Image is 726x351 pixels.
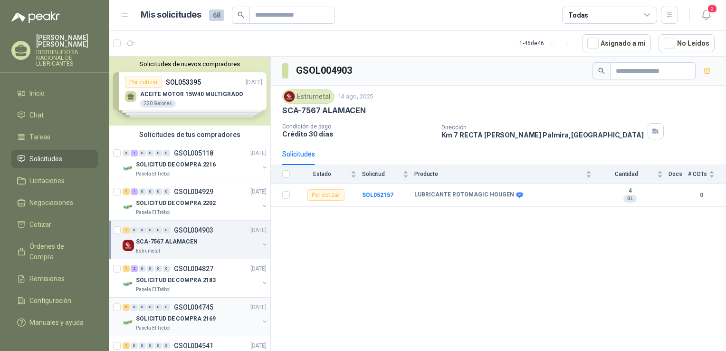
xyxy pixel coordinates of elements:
[597,171,655,177] span: Cantidad
[163,342,170,349] div: 0
[147,342,154,349] div: 0
[362,171,401,177] span: Solicitud
[688,191,715,200] b: 0
[123,317,134,328] img: Company Logo
[282,130,434,138] p: Crédito 30 días
[282,106,366,116] p: SCA-7567 ALAMACEN
[123,304,130,311] div: 2
[414,171,584,177] span: Producto
[136,237,198,246] p: SCA-7567 ALAMACEN
[174,227,213,234] p: GSOL004903
[362,192,393,198] a: SOL052157
[174,150,213,156] p: GSOL005118
[250,187,267,196] p: [DATE]
[139,150,146,156] div: 0
[163,150,170,156] div: 0
[123,278,134,290] img: Company Logo
[123,302,268,332] a: 2 0 0 0 0 0 GSOL004745[DATE] Company LogoSOLICITUD DE COMPRA 2169Panela El Trébol
[131,227,138,234] div: 0
[669,165,688,184] th: Docs
[441,131,644,139] p: Km 7 RECTA [PERSON_NAME] Palmira , [GEOGRAPHIC_DATA]
[136,286,171,293] p: Panela El Trébol
[163,265,170,272] div: 0
[109,57,270,126] div: Solicitudes de nuevos compradoresPor cotizarSOL053395[DATE] ACEITE MOTOR 15W40 MULTIGRADO220 Galo...
[282,123,434,130] p: Condición de pago
[163,227,170,234] div: 0
[568,10,588,20] div: Todas
[174,265,213,272] p: GSOL004827
[123,186,268,216] a: 1 1 0 0 0 0 GSOL004929[DATE] Company LogoSOLICITUD DE COMPRA 2202Panela El Trébol
[131,265,138,272] div: 2
[307,189,344,201] div: Por cotizar
[11,237,98,266] a: Órdenes de Compra
[11,128,98,146] a: Tareas
[123,150,130,156] div: 0
[284,91,295,102] img: Company Logo
[11,11,60,23] img: Logo peakr
[29,317,84,328] span: Manuales y ayuda
[11,194,98,212] a: Negociaciones
[296,165,362,184] th: Estado
[11,313,98,331] a: Manuales y ayuda
[139,342,146,349] div: 0
[131,342,138,349] div: 0
[123,224,268,255] a: 1 0 0 0 0 0 GSOL004903[DATE] Company LogoSCA-7567 ALAMACENEstrumetal
[29,241,89,262] span: Órdenes de Compra
[250,226,267,235] p: [DATE]
[11,150,98,168] a: Solicitudes
[597,165,669,184] th: Cantidad
[11,84,98,102] a: Inicio
[250,341,267,351] p: [DATE]
[11,106,98,124] a: Chat
[139,265,146,272] div: 0
[282,89,334,104] div: Estrumetal
[659,34,715,52] button: No Leídos
[250,149,267,158] p: [DATE]
[155,150,162,156] div: 0
[697,7,715,24] button: 2
[174,188,213,195] p: GSOL004929
[163,188,170,195] div: 0
[598,68,605,74] span: search
[29,154,62,164] span: Solicitudes
[136,276,216,285] p: SOLICITUD DE COMPRA 2183
[123,188,130,195] div: 1
[136,314,216,323] p: SOLICITUD DE COMPRA 2169
[29,88,45,98] span: Inicio
[688,165,726,184] th: # COTs
[29,175,65,186] span: Licitaciones
[155,227,162,234] div: 0
[141,8,201,22] h1: Mis solicitudes
[139,227,146,234] div: 0
[174,342,213,349] p: GSOL004541
[238,11,244,18] span: search
[582,34,651,52] button: Asignado a mi
[414,191,514,199] b: LUBRICANTE ROTOMAGIC HOUGEN
[29,110,44,120] span: Chat
[131,188,138,195] div: 1
[147,227,154,234] div: 0
[441,124,644,131] p: Dirección
[131,304,138,311] div: 0
[155,304,162,311] div: 0
[29,219,51,230] span: Cotizar
[29,197,73,208] span: Negociaciones
[623,195,637,203] div: GL
[139,188,146,195] div: 0
[147,265,154,272] div: 0
[123,163,134,174] img: Company Logo
[136,324,171,332] p: Panela El Trébol
[414,165,597,184] th: Producto
[109,126,270,144] div: Solicitudes de tus compradores
[11,270,98,288] a: Remisiones
[123,240,134,251] img: Company Logo
[136,170,171,178] p: Panela El Trébol
[209,10,224,21] span: 68
[123,147,268,178] a: 0 1 0 0 0 0 GSOL005118[DATE] Company LogoSOLICITUD DE COMPRA 2216Panela El Trébol
[147,304,154,311] div: 0
[29,295,71,306] span: Configuración
[131,150,138,156] div: 1
[136,209,171,216] p: Panela El Trébol
[139,304,146,311] div: 0
[155,188,162,195] div: 0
